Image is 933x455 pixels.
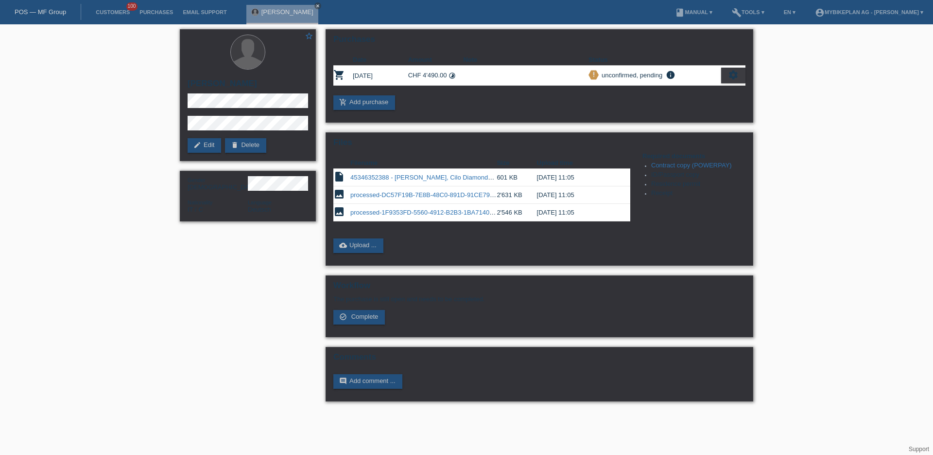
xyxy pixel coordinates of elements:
a: [PERSON_NAME] [261,8,313,16]
span: Language [248,200,272,205]
span: Nationality [188,200,212,205]
i: image [333,206,345,218]
a: Purchases [135,9,178,15]
span: Deutsch [248,206,271,213]
i: close [315,3,320,8]
div: unconfirmed, pending [599,70,662,80]
span: Complete [351,313,379,320]
a: cloud_uploadUpload ... [333,238,383,253]
th: Upload time [537,157,617,169]
p: The purchase is still open and needs to be completed. [333,295,745,303]
td: 2'546 KB [497,204,536,221]
td: [DATE] [353,66,408,86]
a: close [314,2,321,9]
li: Receipt [651,189,745,199]
i: priority_high [590,71,597,78]
i: comment [339,377,347,385]
th: Size [497,157,536,169]
a: deleteDelete [225,138,266,153]
a: Email Support [178,9,231,15]
a: add_shopping_cartAdd purchase [333,95,395,110]
a: bookManual ▾ [670,9,717,15]
td: 601 KB [497,169,536,186]
td: CHF 4'490.00 [408,66,464,86]
i: star_border [305,32,313,40]
h2: Workflow [333,281,745,295]
th: Amount [408,54,464,66]
li: ID/Passport copy [651,171,745,180]
a: check_circle_outline Complete [333,310,385,325]
a: POS — MF Group [15,8,66,16]
a: Support [909,446,929,453]
td: 2'631 KB [497,186,536,204]
i: settings [728,70,739,80]
a: processed-1F9353FD-5560-4912-B2B3-1BA7140E04C9.jpeg [350,209,522,216]
td: [DATE] 11:05 [537,186,617,204]
a: processed-DC57F19B-7E8B-48C0-891D-91CE793582E6.jpeg [350,191,525,199]
i: Instalments (48 instalments) [449,72,456,79]
a: star_border [305,32,313,42]
i: book [675,8,685,18]
a: Customers [91,9,135,15]
span: Gender [188,177,206,183]
h2: [PERSON_NAME] [188,79,308,93]
i: edit [193,141,201,149]
th: Note [463,54,588,66]
i: build [732,8,742,18]
td: [DATE] 11:05 [537,169,617,186]
a: account_circleMybikeplan AG - [PERSON_NAME] ▾ [810,9,928,15]
span: Italy / C / 01.05.1966 [188,206,203,213]
th: Filename [350,157,497,169]
th: Date [353,54,408,66]
i: info [665,70,676,80]
a: Contract copy (POWERPAY) [651,162,732,169]
i: add_shopping_cart [339,98,347,106]
h2: Comments [333,352,745,367]
a: 45346352388 - [PERSON_NAME], Cilo Diamondcross CXF°05+.pdf [350,174,541,181]
a: editEdit [188,138,221,153]
div: [DEMOGRAPHIC_DATA] [188,176,248,191]
li: Residence permit [651,180,745,189]
i: check_circle_outline [339,313,347,321]
h2: Files [333,138,745,152]
a: buildTools ▾ [727,9,769,15]
i: POSP00028437 [333,69,345,81]
a: EN ▾ [779,9,800,15]
i: image [333,188,345,200]
th: Status [588,54,721,66]
h4: Required documents [642,152,745,160]
i: insert_drive_file [333,171,345,182]
a: commentAdd comment ... [333,374,402,389]
span: 100 [126,2,138,11]
h2: Purchases [333,35,745,49]
i: cloud_upload [339,241,347,249]
td: [DATE] 11:05 [537,204,617,221]
i: account_circle [815,8,825,18]
i: delete [231,141,239,149]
